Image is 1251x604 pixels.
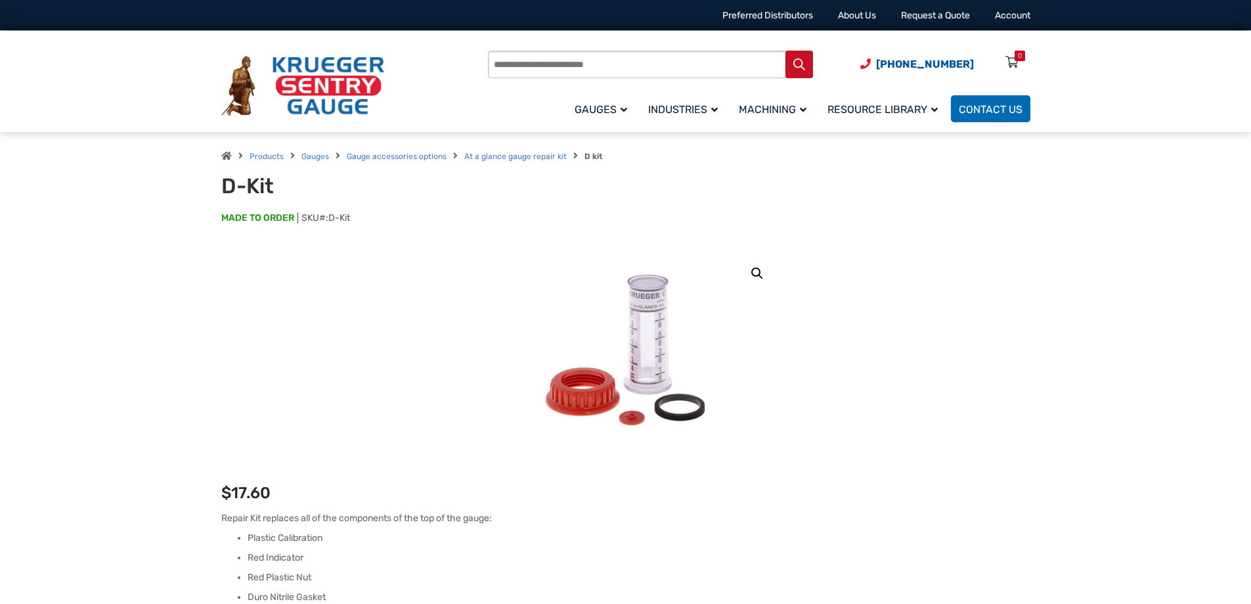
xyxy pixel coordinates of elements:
[722,10,813,21] a: Preferred Distributors
[328,212,350,223] span: D-Kit
[297,212,350,223] span: SKU#:
[567,93,640,124] a: Gauges
[959,103,1022,116] span: Contact Us
[838,10,876,21] a: About Us
[221,174,545,198] h1: D-Kit
[221,484,271,502] bdi: 17.60
[221,56,384,116] img: Krueger Sentry Gauge
[648,103,718,116] span: Industries
[1018,51,1022,61] div: 0
[527,251,724,448] img: D-Kit
[584,152,603,161] strong: D kit
[731,93,820,124] a: Machining
[739,103,806,116] span: Machining
[820,93,951,124] a: Resource Library
[221,511,1030,525] p: Repair Kit replaces all of the components of the top of the gauge:
[901,10,970,21] a: Request a Quote
[221,484,231,502] span: $
[951,95,1030,122] a: Contact Us
[860,56,974,72] a: Phone Number (920) 434-8860
[248,591,1030,604] li: Duro Nitrile Gasket
[347,152,447,161] a: Gauge accessories options
[995,10,1030,21] a: Account
[575,103,627,116] span: Gauges
[827,103,938,116] span: Resource Library
[248,571,1030,584] li: Red Plastic Nut
[250,152,284,161] a: Products
[745,262,769,285] a: View full-screen image gallery
[464,152,567,161] a: At a glance gauge repair kit
[640,93,731,124] a: Industries
[876,58,974,70] span: [PHONE_NUMBER]
[301,152,329,161] a: Gauges
[221,212,294,225] span: MADE TO ORDER
[248,532,1030,545] li: Plastic Calibration
[248,551,1030,565] li: Red Indicator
